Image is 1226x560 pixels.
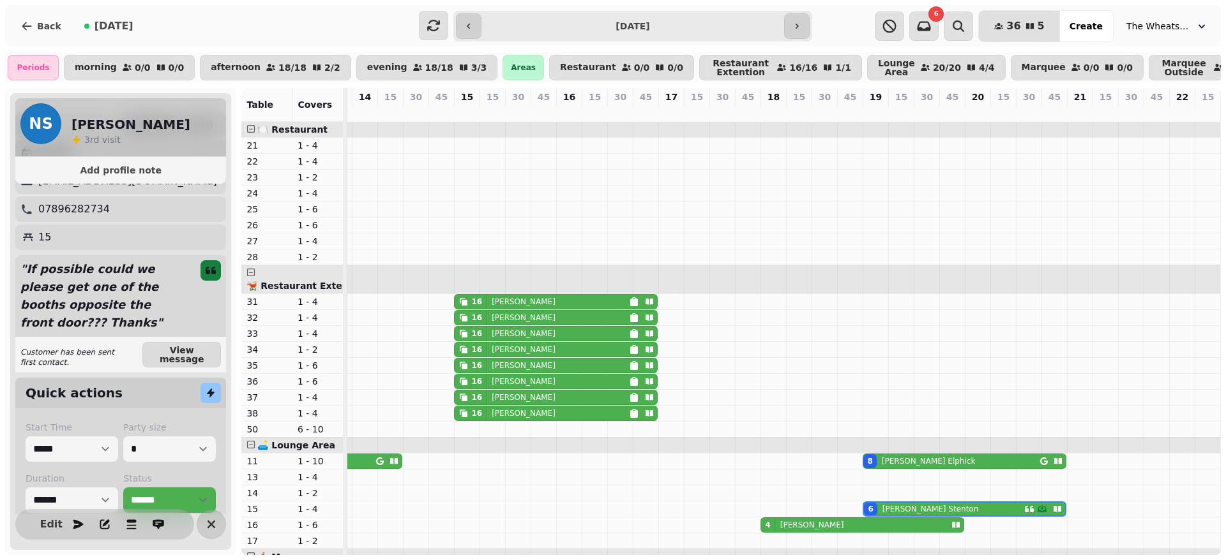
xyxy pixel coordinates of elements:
[1203,106,1213,119] p: 0
[29,116,52,131] span: NS
[699,55,862,80] button: Restaurant Extention16/161/1
[1049,106,1059,119] p: 0
[26,472,118,485] label: Duration
[1151,106,1162,119] p: 0
[246,311,287,324] p: 32
[10,11,72,41] button: Back
[169,63,185,72] p: 0 / 0
[359,91,371,103] p: 14
[74,11,144,41] button: [DATE]
[793,91,805,103] p: 15
[1177,106,1187,119] p: 0
[921,106,932,119] p: 0
[1075,106,1085,119] p: 0
[835,63,851,72] p: 1 / 1
[867,456,872,466] div: 8
[896,106,906,119] p: 0
[38,512,64,537] button: Edit
[38,202,110,217] p: 07896282734
[298,311,338,324] p: 1 - 4
[324,63,340,72] p: 2 / 2
[972,91,984,103] p: 20
[246,359,287,372] p: 35
[845,106,855,119] p: 0
[768,91,780,103] p: 18
[298,407,338,420] p: 1 - 4
[1024,106,1034,119] p: 0
[538,91,550,103] p: 45
[246,375,287,388] p: 36
[246,423,287,436] p: 50
[75,63,117,73] p: morning
[246,155,287,168] p: 22
[666,106,676,119] p: 0
[615,106,625,119] p: 0
[819,91,831,103] p: 30
[933,63,961,72] p: 20 / 20
[487,106,497,119] p: 0
[564,106,574,119] p: 0
[246,534,287,547] p: 17
[1023,91,1035,103] p: 30
[979,11,1059,41] button: 365
[359,106,370,119] p: 0
[298,343,338,356] p: 1 - 2
[246,251,287,263] p: 28
[436,106,446,119] p: 0
[90,135,102,145] span: rd
[142,342,221,367] button: View message
[1022,63,1066,73] p: Marquee
[921,91,933,103] p: 30
[1117,63,1133,72] p: 0 / 0
[1048,91,1061,103] p: 45
[95,21,133,31] span: [DATE]
[298,534,338,547] p: 1 - 2
[246,407,287,420] p: 38
[819,106,829,119] p: 0
[367,63,407,73] p: evening
[471,313,482,323] div: 16
[38,173,217,189] p: [EMAIL_ADDRESS][DOMAIN_NAME]
[882,504,978,514] p: [PERSON_NAME] Stenton
[246,455,287,468] p: 11
[356,55,498,80] button: evening18/183/3
[37,22,61,31] span: Back
[298,235,338,247] p: 1 - 4
[211,63,261,73] p: afternoon
[1006,21,1020,31] span: 36
[794,106,804,119] p: 0
[153,346,210,364] span: View message
[844,91,856,103] p: 45
[461,91,473,103] p: 15
[246,343,287,356] p: 34
[692,106,702,119] p: 0
[278,63,306,72] p: 18 / 18
[589,91,601,103] p: 15
[26,421,118,434] label: Start Time
[298,219,338,232] p: 1 - 6
[411,106,421,119] p: 0
[710,59,771,77] p: Restaurant Extention
[997,91,1010,103] p: 15
[298,359,338,372] p: 1 - 6
[84,135,90,145] span: 3
[768,106,778,119] p: 4
[298,327,338,340] p: 1 - 4
[1176,91,1188,103] p: 22
[742,91,754,103] p: 45
[895,91,907,103] p: 15
[1160,59,1208,77] p: Marquee Outside
[246,503,287,515] p: 15
[1126,20,1190,33] span: The Wheatsheaf
[492,344,556,355] p: [PERSON_NAME]
[471,376,482,387] div: 16
[1119,15,1216,38] button: The Wheatsheaf
[691,91,703,103] p: 15
[43,519,59,529] span: Edit
[26,384,123,402] h2: Quick actions
[298,251,338,263] p: 1 - 2
[868,504,873,514] div: 6
[471,328,482,339] div: 16
[878,59,915,77] p: Lounge Area
[549,55,694,80] button: Restaurant0/00/0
